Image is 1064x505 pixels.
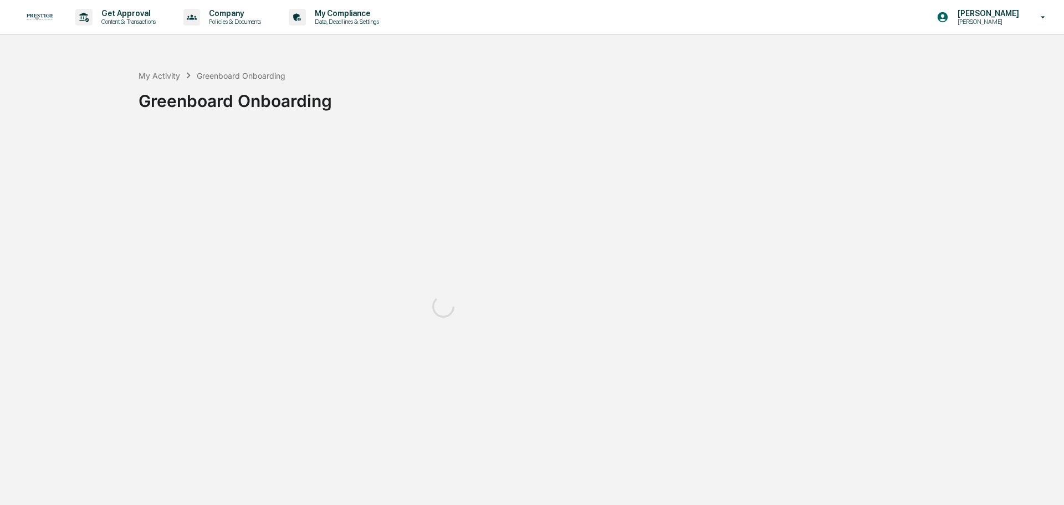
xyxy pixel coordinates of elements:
[200,9,267,18] p: Company
[200,18,267,25] p: Policies & Documents
[93,18,161,25] p: Content & Transactions
[139,71,180,80] div: My Activity
[306,9,385,18] p: My Compliance
[949,9,1025,18] p: [PERSON_NAME]
[93,9,161,18] p: Get Approval
[139,82,1058,111] div: Greenboard Onboarding
[197,71,285,80] div: Greenboard Onboarding
[949,18,1025,25] p: [PERSON_NAME]
[306,18,385,25] p: Data, Deadlines & Settings
[27,14,53,21] img: logo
